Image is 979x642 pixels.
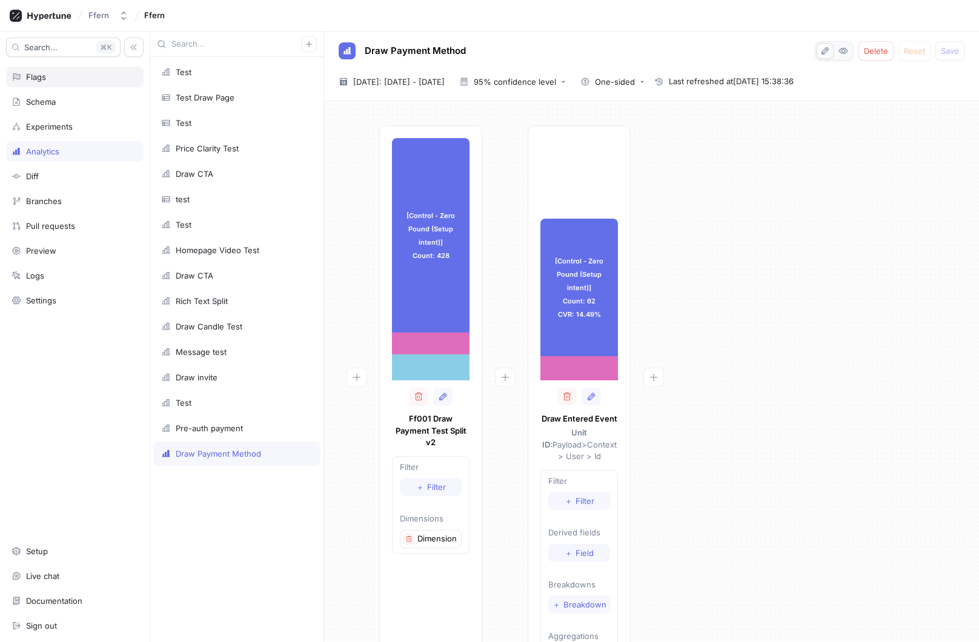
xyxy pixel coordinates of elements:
[96,41,115,53] div: K
[88,10,109,21] div: Ffern
[416,483,424,491] span: ＋
[864,47,888,55] span: Delete
[26,97,56,107] div: Schema
[176,67,191,77] div: Test
[669,76,794,88] span: Last refreshed at [DATE] 15:38:36
[392,138,470,333] div: [Control - Zero Pound (Setup intent)] Count: 428
[400,478,462,496] button: ＋Filter
[26,122,73,131] div: Experiments
[565,549,572,557] span: ＋
[176,347,227,357] div: Message test
[144,11,165,19] span: Ffern
[26,72,46,82] div: Flags
[176,169,213,179] div: Draw CTA
[400,513,462,525] p: Dimensions
[540,427,618,463] p: Payload > Context > User > Id
[176,372,217,382] div: Draw invite
[26,171,39,181] div: Diff
[400,462,462,474] p: Filter
[176,118,191,128] div: Test
[935,41,964,61] button: Save
[353,76,445,88] span: [DATE]: [DATE] - [DATE]
[176,322,242,331] div: Draw Candle Test
[417,533,459,545] p: Dimension 1
[474,78,556,86] div: 95% confidence level
[540,413,618,425] p: Draw Entered Event
[26,571,59,581] div: Live chat
[176,423,243,433] div: Pre-auth payment
[548,595,610,614] button: ＋Breakdown
[941,47,959,55] span: Save
[176,220,191,230] div: Test
[176,93,234,102] div: Test Draw Page
[548,544,610,562] button: ＋Field
[176,194,190,204] div: test
[26,271,44,280] div: Logs
[392,413,470,449] p: Ff001 Draw Payment Test Split v2
[548,475,610,488] p: Filter
[454,73,571,91] button: 95% confidence level
[26,621,57,630] div: Sign out
[26,596,82,606] div: Documentation
[26,296,56,305] div: Settings
[176,296,228,306] div: Rich Text Split
[171,38,301,50] input: Search...
[26,196,62,206] div: Branches
[540,219,618,356] div: [Control - Zero Pound (Setup intent)] Count: 62 CVR: 14.49%
[26,147,59,156] div: Analytics
[176,144,239,153] div: Price Clarity Test
[26,546,48,556] div: Setup
[176,449,261,458] div: Draw Payment Method
[24,44,58,51] span: Search...
[84,5,133,25] button: Ffern
[176,398,191,408] div: Test
[595,78,635,86] div: One-sided
[26,246,56,256] div: Preview
[563,601,606,608] span: Breakdown
[6,38,121,57] button: Search...K
[427,483,446,491] span: Filter
[904,47,925,55] span: Reset
[565,497,572,505] span: ＋
[576,497,594,505] span: Filter
[548,492,610,510] button: ＋Filter
[26,221,75,231] div: Pull requests
[542,428,588,449] strong: Unit ID:
[6,591,144,611] a: Documentation
[176,245,259,255] div: Homepage Video Test
[576,549,594,557] span: Field
[576,73,649,91] button: One-sided
[548,527,610,539] p: Derived fields
[553,601,560,608] span: ＋
[858,41,894,61] button: Delete
[176,271,213,280] div: Draw CTA
[548,579,610,591] p: Breakdowns
[898,41,931,61] button: Reset
[365,46,466,56] span: Draw Payment Method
